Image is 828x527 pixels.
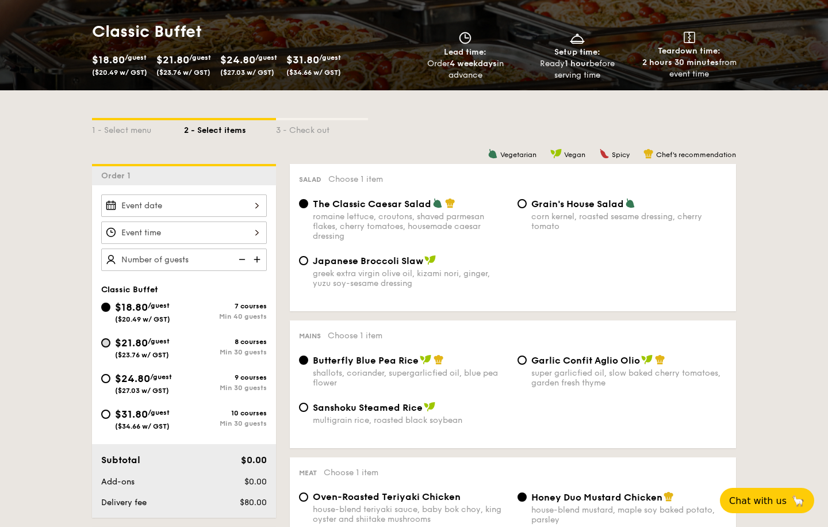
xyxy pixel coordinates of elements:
[150,373,172,381] span: /guest
[115,408,148,421] span: $31.80
[313,255,423,266] span: Japanese Broccoli Slaw
[115,372,150,385] span: $24.80
[791,494,805,507] span: 🦙
[125,54,147,62] span: /guest
[299,256,308,265] input: Japanese Broccoli Slawgreek extra virgin olive oil, kizami nori, ginger, yuzu soy-sesame dressing
[526,58,629,81] div: Ready before serving time
[241,455,267,465] span: $0.00
[299,403,308,412] input: Sanshoku Steamed Ricemultigrain rice, roasted black soybean
[324,468,378,478] span: Choose 1 item
[250,249,267,270] img: icon-add.58712e84.svg
[656,151,736,159] span: Chef's recommendation
[101,303,110,312] input: $18.80/guest($20.49 w/ GST)7 coursesMin 40 guests
[313,198,431,209] span: The Classic Caesar Salad
[313,355,419,366] span: Butterfly Blue Pea Rice
[299,492,308,502] input: Oven-Roasted Teriyaki Chickenhouse-blend teriyaki sauce, baby bok choy, king oyster and shiitake ...
[184,312,267,320] div: Min 40 guests
[444,47,486,57] span: Lead time:
[101,338,110,347] input: $21.80/guest($23.76 w/ GST)8 coursesMin 30 guests
[101,249,267,271] input: Number of guests
[115,315,170,323] span: ($20.49 w/ GST)
[240,498,267,507] span: $80.00
[424,402,435,412] img: icon-vegan.f8ff3823.svg
[328,174,383,184] span: Choose 1 item
[220,68,274,77] span: ($27.03 w/ GST)
[184,338,267,346] div: 8 courses
[156,54,189,66] span: $21.80
[450,59,497,68] strong: 4 weekdays
[101,410,110,419] input: $31.80/guest($34.66 w/ GST)10 coursesMin 30 guests
[189,54,211,62] span: /guest
[184,373,267,381] div: 9 courses
[286,54,319,66] span: $31.80
[101,285,158,295] span: Classic Buffet
[531,492,662,503] span: Honey Duo Mustard Chicken
[92,21,409,42] h1: Classic Buffet
[255,54,277,62] span: /guest
[148,408,170,417] span: /guest
[156,68,210,77] span: ($23.76 w/ GST)
[92,54,125,66] span: $18.80
[184,384,267,392] div: Min 30 guests
[115,351,169,359] span: ($23.76 w/ GST)
[457,32,474,44] img: icon-clock.2db775ea.svg
[658,46,720,56] span: Teardown time:
[729,495,787,506] span: Chat with us
[92,120,184,136] div: 1 - Select menu
[569,32,586,44] img: icon-dish.430c3a2e.svg
[276,120,368,136] div: 3 - Check out
[313,269,508,288] div: greek extra virgin olive oil, kizami nori, ginger, yuzu soy-sesame dressing
[184,409,267,417] div: 10 courses
[299,175,321,184] span: Salad
[641,354,653,365] img: icon-vegan.f8ff3823.svg
[184,348,267,356] div: Min 30 guests
[328,331,382,341] span: Choose 1 item
[101,222,267,244] input: Event time
[299,469,317,477] span: Meat
[625,198,635,208] img: icon-vegetarian.fe4039eb.svg
[564,151,585,159] span: Vegan
[148,301,170,310] span: /guest
[101,477,135,487] span: Add-ons
[101,374,110,383] input: $24.80/guest($27.03 w/ GST)9 coursesMin 30 guests
[565,59,589,68] strong: 1 hour
[220,54,255,66] span: $24.80
[313,491,461,502] span: Oven-Roasted Teriyaki Chicken
[655,354,665,365] img: icon-chef-hat.a58ddaea.svg
[414,58,517,81] div: Order in advance
[445,198,455,208] img: icon-chef-hat.a58ddaea.svg
[531,368,727,388] div: super garlicfied oil, slow baked cherry tomatoes, garden fresh thyme
[299,332,321,340] span: Mains
[232,249,250,270] img: icon-reduce.1d2dbef1.svg
[313,368,508,388] div: shallots, coriander, supergarlicfied oil, blue pea flower
[313,505,508,524] div: house-blend teriyaki sauce, baby bok choy, king oyster and shiitake mushrooms
[115,422,170,430] span: ($34.66 w/ GST)
[319,54,341,62] span: /guest
[115,337,148,349] span: $21.80
[517,492,527,502] input: Honey Duo Mustard Chickenhouse-blend mustard, maple soy baked potato, parsley
[599,148,609,159] img: icon-spicy.37a8142b.svg
[101,194,267,217] input: Event date
[531,505,727,525] div: house-blend mustard, maple soy baked potato, parsley
[244,477,267,487] span: $0.00
[643,148,654,159] img: icon-chef-hat.a58ddaea.svg
[92,68,147,77] span: ($20.49 w/ GST)
[424,255,436,265] img: icon-vegan.f8ff3823.svg
[434,354,444,365] img: icon-chef-hat.a58ddaea.svg
[517,356,527,365] input: Garlic Confit Aglio Oliosuper garlicfied oil, slow baked cherry tomatoes, garden fresh thyme
[101,171,135,181] span: Order 1
[554,47,600,57] span: Setup time:
[101,498,147,507] span: Delivery fee
[432,198,443,208] img: icon-vegetarian.fe4039eb.svg
[642,58,719,67] strong: 2 hours 30 minutes
[101,455,140,465] span: Subtotal
[299,199,308,208] input: The Classic Caesar Saladromaine lettuce, croutons, shaved parmesan flakes, cherry tomatoes, house...
[420,354,431,365] img: icon-vegan.f8ff3823.svg
[720,488,814,513] button: Chat with us🦙
[612,151,630,159] span: Spicy
[313,402,423,413] span: Sanshoku Steamed Rice
[488,148,498,159] img: icon-vegetarian.fe4039eb.svg
[550,148,562,159] img: icon-vegan.f8ff3823.svg
[184,419,267,427] div: Min 30 guests
[115,301,148,314] span: $18.80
